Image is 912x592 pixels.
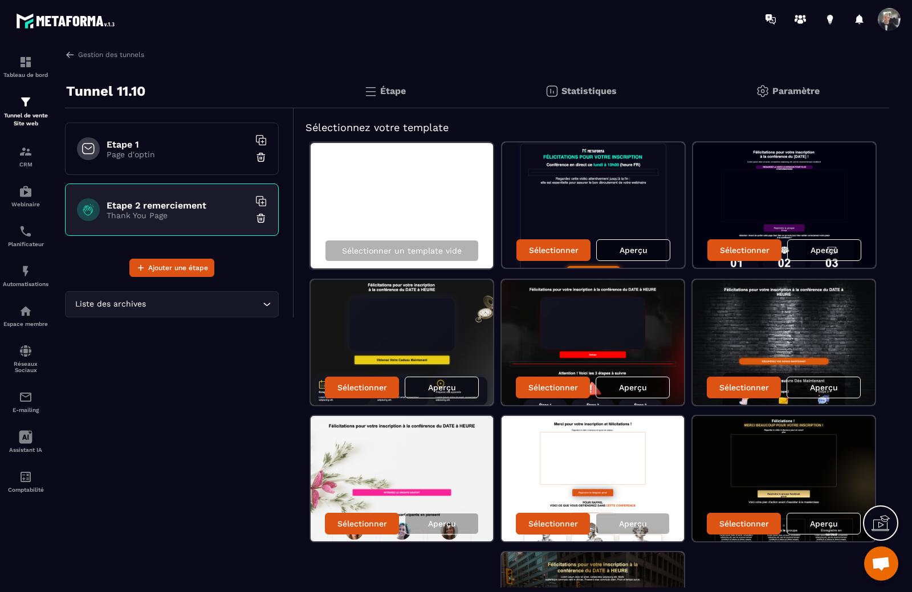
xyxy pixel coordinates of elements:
p: Automatisations [3,281,48,287]
p: Aperçu [811,246,838,255]
a: automationsautomationsAutomatisations [3,256,48,296]
div: Ouvrir le chat [864,546,898,581]
p: Aperçu [619,519,647,528]
img: setting-gr.5f69749f.svg [756,84,769,98]
p: Statistiques [561,85,617,96]
button: Ajouter une étape [129,259,214,277]
img: logo [16,10,119,31]
a: accountantaccountantComptabilité [3,462,48,501]
p: Paramètre [772,85,820,96]
a: Gestion des tunnels [65,50,144,60]
p: Réseaux Sociaux [3,361,48,373]
a: formationformationTunnel de vente Site web [3,87,48,136]
p: Aperçu [619,383,647,392]
p: E-mailing [3,407,48,413]
p: Tunnel 11.10 [66,80,145,103]
img: arrow [65,50,75,60]
img: formation [19,95,32,109]
p: Tableau de bord [3,72,48,78]
p: CRM [3,161,48,168]
a: automationsautomationsEspace membre [3,296,48,336]
p: Aperçu [428,519,456,528]
a: automationsautomationsWebinaire [3,176,48,216]
a: formationformationCRM [3,136,48,176]
p: Thank You Page [107,211,249,220]
a: formationformationTableau de bord [3,47,48,87]
a: social-networksocial-networkRéseaux Sociaux [3,336,48,382]
img: stats.20deebd0.svg [545,84,559,98]
img: social-network [19,344,32,358]
h6: Etape 2 remerciement [107,200,249,211]
img: image [693,416,875,541]
img: formation [19,55,32,69]
img: trash [255,213,267,224]
img: automations [19,264,32,278]
img: image [693,280,875,405]
img: formation [19,145,32,158]
img: scheduler [19,224,32,238]
div: Search for option [65,291,279,317]
p: Aperçu [620,246,648,255]
img: bars.0d591741.svg [364,84,377,98]
img: image [502,416,684,541]
p: Assistant IA [3,447,48,453]
p: Aperçu [810,519,838,528]
span: Ajouter une étape [148,262,208,273]
img: image [502,142,685,268]
img: automations [19,304,32,318]
h6: Etape 1 [107,139,249,150]
p: Sélectionner [528,519,578,528]
img: image [311,280,493,405]
p: Sélectionner un template vide [342,246,462,255]
p: Sélectionner [719,519,769,528]
img: trash [255,152,267,163]
p: Sélectionner [337,383,387,392]
p: Sélectionner [529,246,579,255]
img: image [502,280,684,405]
p: Aperçu [810,383,838,392]
a: schedulerschedulerPlanificateur [3,216,48,256]
img: image [311,416,493,541]
a: emailemailE-mailing [3,382,48,422]
p: Aperçu [428,383,456,392]
p: Comptabilité [3,487,48,493]
a: Assistant IA [3,422,48,462]
p: Sélectionner [719,383,769,392]
img: email [19,390,32,404]
p: Webinaire [3,201,48,207]
p: Planificateur [3,241,48,247]
span: Liste des archives [72,298,148,311]
img: image [693,142,876,268]
p: Sélectionner [528,383,578,392]
p: Tunnel de vente Site web [3,112,48,128]
img: accountant [19,470,32,484]
p: Page d'optin [107,150,249,159]
p: Sélectionner [720,246,769,255]
p: Étape [380,85,406,96]
p: Sélectionner [337,519,387,528]
p: Espace membre [3,321,48,327]
h5: Sélectionnez votre template [306,120,878,136]
img: automations [19,185,32,198]
input: Search for option [148,298,260,311]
